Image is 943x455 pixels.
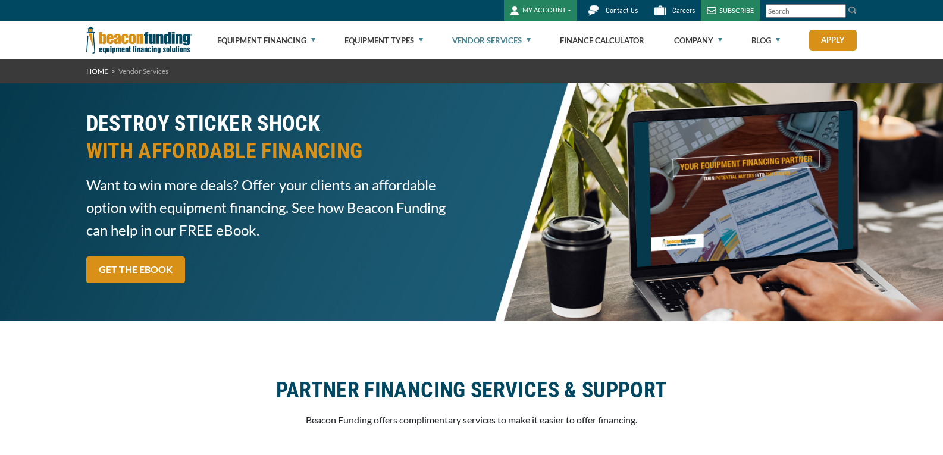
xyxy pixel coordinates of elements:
[766,4,846,18] input: Search
[809,30,857,51] a: Apply
[86,174,465,241] span: Want to win more deals? Offer your clients an affordable option with equipment financing. See how...
[834,7,843,16] a: Clear search text
[344,21,423,59] a: Equipment Types
[86,413,857,427] p: Beacon Funding offers complimentary services to make it easier to offer financing.
[606,7,638,15] span: Contact Us
[452,21,531,59] a: Vendor Services
[751,21,780,59] a: Blog
[674,21,722,59] a: Company
[86,67,108,76] a: HOME
[86,110,465,165] h2: DESTROY STICKER SHOCK
[560,21,644,59] a: Finance Calculator
[86,137,465,165] span: WITH AFFORDABLE FINANCING
[217,21,315,59] a: Equipment Financing
[86,376,857,404] h2: PARTNER FINANCING SERVICES & SUPPORT
[86,21,192,59] img: Beacon Funding Corporation logo
[118,67,168,76] span: Vendor Services
[672,7,695,15] span: Careers
[848,5,857,15] img: Search
[86,256,185,283] a: GET THE EBOOK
